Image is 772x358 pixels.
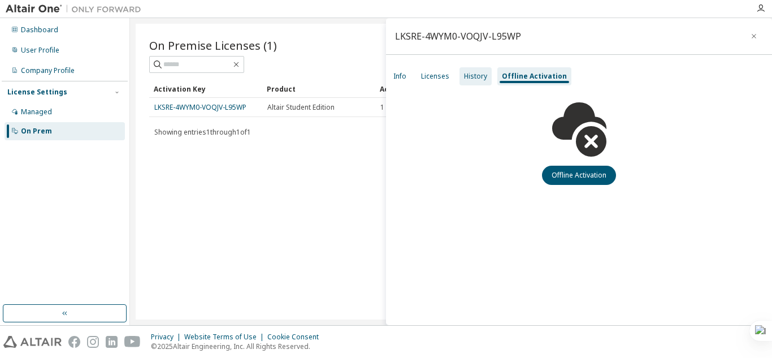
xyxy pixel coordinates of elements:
[395,32,521,41] div: LKSRE-4WYM0-VOQJV-L95WP
[87,336,99,348] img: instagram.svg
[267,333,326,342] div: Cookie Consent
[421,72,449,81] div: Licenses
[21,66,75,75] div: Company Profile
[3,336,62,348] img: altair_logo.svg
[151,333,184,342] div: Privacy
[267,103,335,112] span: Altair Student Edition
[21,127,52,136] div: On Prem
[154,127,251,137] span: Showing entries 1 through 1 of 1
[380,80,484,98] div: Activation Allowed
[542,166,616,185] button: Offline Activation
[267,80,371,98] div: Product
[6,3,147,15] img: Altair One
[7,88,67,97] div: License Settings
[21,46,59,55] div: User Profile
[68,336,80,348] img: facebook.svg
[502,72,567,81] div: Offline Activation
[124,336,141,348] img: youtube.svg
[21,107,52,117] div: Managed
[154,80,258,98] div: Activation Key
[151,342,326,351] p: © 2025 Altair Engineering, Inc. All Rights Reserved.
[464,72,487,81] div: History
[184,333,267,342] div: Website Terms of Use
[380,103,384,112] span: 1
[106,336,118,348] img: linkedin.svg
[154,102,246,112] a: LKSRE-4WYM0-VOQJV-L95WP
[149,37,277,53] span: On Premise Licenses (1)
[393,72,406,81] div: Info
[21,25,58,34] div: Dashboard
